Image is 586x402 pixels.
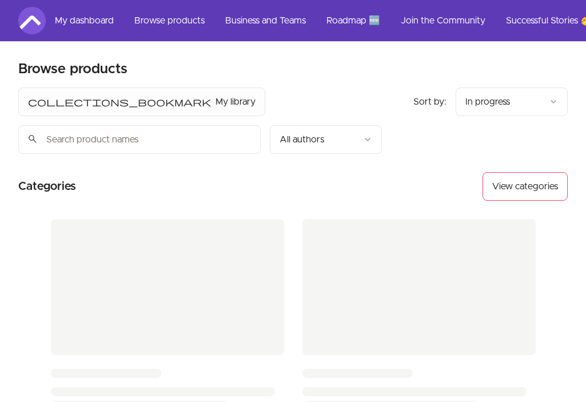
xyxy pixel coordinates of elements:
a: Browse products [125,7,214,34]
button: Product sort options [456,87,568,116]
a: My dashboard [46,7,123,34]
button: Filter by My library [18,87,265,116]
span: collections_bookmark [28,95,211,109]
img: Amigoscode logo [18,7,46,34]
a: Business and Teams [216,7,315,34]
input: Search product names [18,125,261,154]
a: Roadmap 🆕 [317,7,389,34]
span: search [27,131,38,147]
span: Sort by: [413,97,447,106]
a: Join the Community [392,7,495,34]
h2: Categories [18,172,76,201]
button: View categories [483,172,568,201]
h2: Browse products [18,60,127,78]
button: Filter by author [270,125,382,154]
